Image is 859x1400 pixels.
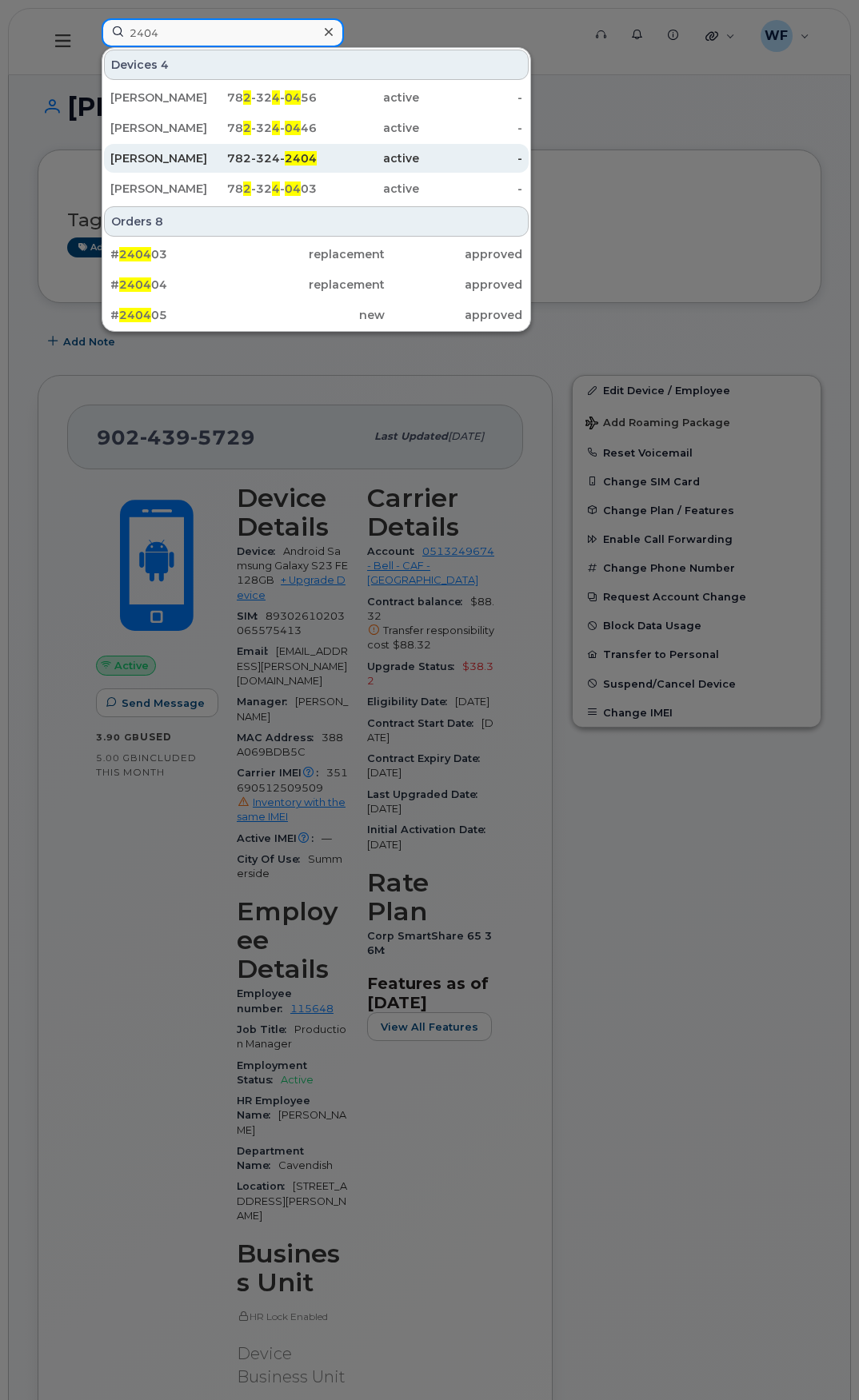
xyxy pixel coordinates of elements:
[243,181,251,196] span: 2
[385,277,522,293] div: approved
[104,270,529,299] a: #240404replacementapproved
[285,121,301,135] span: 04
[161,57,169,73] span: 4
[317,150,420,166] div: active
[419,150,522,166] div: -
[104,83,529,112] a: [PERSON_NAME]782-324-0456active-
[419,90,522,106] div: -
[214,120,317,136] div: 78 -32 - 46
[155,213,163,229] span: 8
[110,120,214,136] div: [PERSON_NAME]
[285,151,317,166] span: 2404
[248,246,386,262] div: replacement
[272,90,280,105] span: 4
[214,90,317,106] div: 78 -32 - 56
[385,246,522,262] div: approved
[104,240,529,269] a: #240403replacementapproved
[110,181,214,197] div: [PERSON_NAME]
[104,301,529,329] a: #240405newapproved
[104,50,529,80] div: Devices
[317,181,420,197] div: active
[104,206,529,237] div: Orders
[110,307,248,323] div: # 05
[272,181,280,196] span: 4
[214,181,317,197] div: 78 -32 - 03
[272,121,280,135] span: 4
[119,247,151,261] span: 2404
[119,308,151,322] span: 2404
[119,277,151,292] span: 2404
[243,90,251,105] span: 2
[110,277,248,293] div: # 04
[110,90,214,106] div: [PERSON_NAME]
[419,120,522,136] div: -
[104,114,529,142] a: [PERSON_NAME]782-324-0446active-
[248,307,386,323] div: new
[285,90,301,105] span: 04
[419,181,522,197] div: -
[110,246,248,262] div: # 03
[248,277,386,293] div: replacement
[110,150,214,166] div: [PERSON_NAME]
[317,120,420,136] div: active
[104,174,529,203] a: [PERSON_NAME]782-324-0403active-
[285,181,301,196] span: 04
[214,150,317,166] div: 782-324-
[243,121,251,135] span: 2
[385,307,522,323] div: approved
[317,90,420,106] div: active
[104,144,529,173] a: [PERSON_NAME]782-324-2404active-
